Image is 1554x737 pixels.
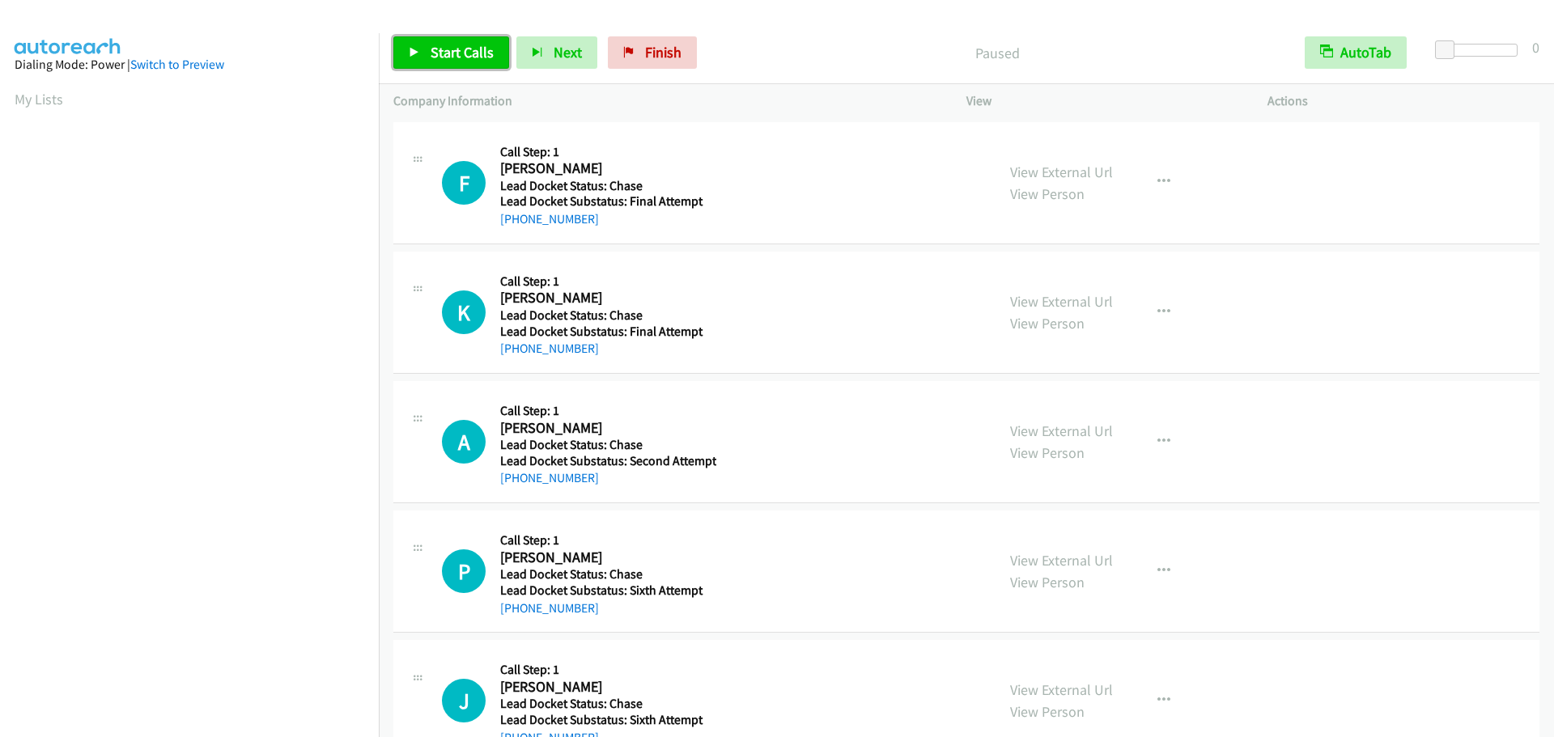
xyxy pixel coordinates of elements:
h2: [PERSON_NAME] [500,289,711,307]
a: View External Url [1010,551,1113,570]
span: Start Calls [431,43,494,61]
div: 0 [1532,36,1539,58]
h2: [PERSON_NAME] [500,159,711,178]
a: View External Url [1010,292,1113,311]
h1: P [442,549,486,593]
span: Finish [645,43,681,61]
div: The call is yet to be attempted [442,549,486,593]
div: Delay between calls (in seconds) [1443,44,1518,57]
div: The call is yet to be attempted [442,420,486,464]
h5: Call Step: 1 [500,273,711,290]
div: Dialing Mode: Power | [15,55,364,74]
a: [PHONE_NUMBER] [500,211,599,227]
h1: A [442,420,486,464]
a: Start Calls [393,36,509,69]
a: View Person [1010,573,1085,591]
a: Switch to Preview [130,57,224,72]
a: [PHONE_NUMBER] [500,341,599,356]
p: Company Information [393,91,937,111]
h5: Lead Docket Status: Chase [500,566,711,582]
p: Actions [1267,91,1539,111]
a: View External Url [1010,680,1113,699]
div: The call is yet to be attempted [442,290,486,334]
h5: Call Step: 1 [500,144,711,160]
h2: [PERSON_NAME] [500,678,711,697]
h5: Lead Docket Substatus: Sixth Attempt [500,582,711,599]
button: Next [516,36,597,69]
div: The call is yet to be attempted [442,679,486,722]
h5: Lead Docket Status: Chase [500,696,711,712]
h5: Lead Docket Substatus: Second Attempt [500,453,716,469]
span: Next [554,43,582,61]
h2: [PERSON_NAME] [500,549,711,567]
button: AutoTab [1305,36,1407,69]
h5: Call Step: 1 [500,403,716,419]
h1: F [442,161,486,205]
h5: Call Step: 1 [500,662,711,678]
a: View Person [1010,184,1085,203]
h5: Call Step: 1 [500,532,711,549]
h5: Lead Docket Status: Chase [500,307,711,324]
a: View Person [1010,702,1085,721]
h5: Lead Docket Status: Chase [500,178,711,194]
a: My Lists [15,90,63,108]
div: The call is yet to be attempted [442,161,486,205]
h2: [PERSON_NAME] [500,419,711,438]
a: View Person [1010,314,1085,332]
a: View Person [1010,443,1085,462]
h5: Lead Docket Substatus: Sixth Attempt [500,712,711,728]
a: View External Url [1010,421,1113,440]
h1: J [442,679,486,722]
a: Finish [608,36,697,69]
h5: Lead Docket Substatus: Final Attempt [500,193,711,210]
a: View External Url [1010,163,1113,181]
p: Paused [719,42,1276,64]
h1: K [442,290,486,334]
a: [PHONE_NUMBER] [500,470,599,485]
h5: Lead Docket Substatus: Final Attempt [500,324,711,340]
p: View [966,91,1238,111]
h5: Lead Docket Status: Chase [500,437,716,453]
a: [PHONE_NUMBER] [500,600,599,616]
